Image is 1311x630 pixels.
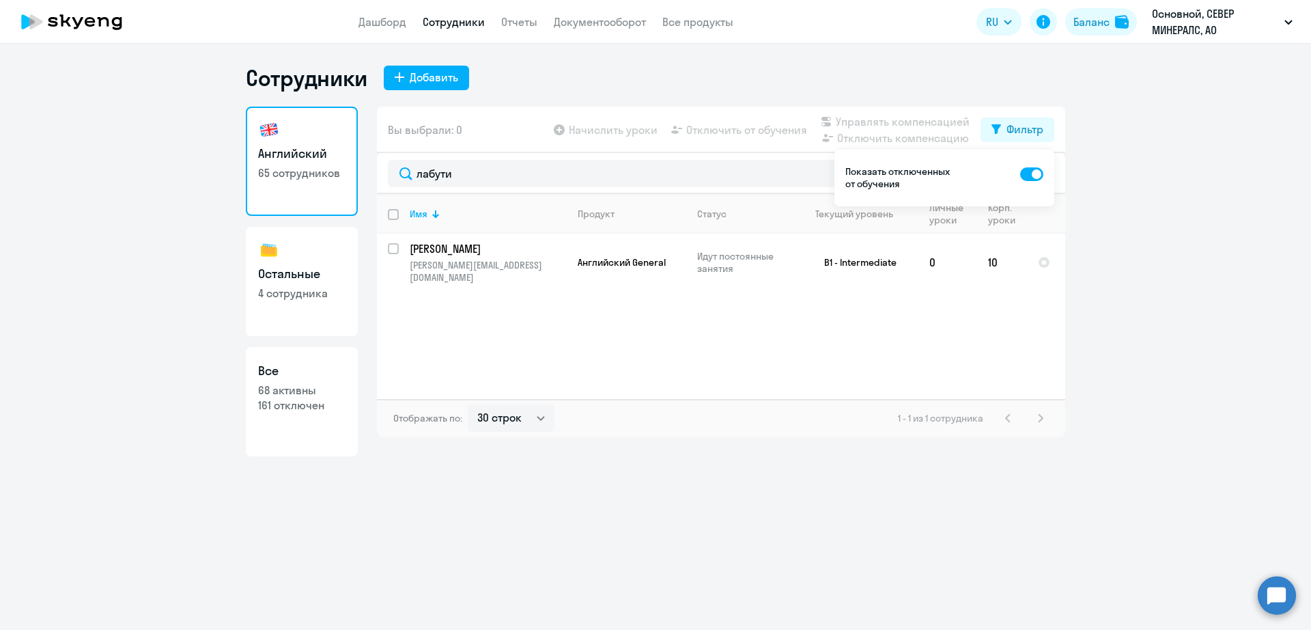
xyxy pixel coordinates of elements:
h3: Английский [258,145,346,163]
div: Баланс [1073,14,1110,30]
button: Добавить [384,66,469,90]
div: Личные уроки [929,202,964,226]
img: english [258,119,280,141]
p: [PERSON_NAME] [410,241,564,256]
a: Отчеты [501,15,537,29]
p: Основной, СЕВЕР МИНЕРАЛС, АО [1152,5,1279,38]
div: Имя [410,208,427,220]
a: Документооборот [554,15,646,29]
span: Вы выбрали: 0 [388,122,462,138]
button: RU [976,8,1021,36]
p: 68 активны [258,383,346,398]
h3: Все [258,362,346,380]
div: Добавить [410,69,458,85]
input: Поиск по имени, email, продукту или статусу [388,160,1054,187]
a: Остальные4 сотрудника [246,227,358,336]
p: 65 сотрудников [258,165,346,180]
button: Фильтр [981,118,1054,142]
p: [PERSON_NAME][EMAIL_ADDRESS][DOMAIN_NAME] [410,259,566,284]
div: Имя [410,208,566,220]
div: Продукт [578,208,686,220]
div: Фильтр [1006,121,1043,137]
div: Корп. уроки [988,202,1015,226]
a: Английский65 сотрудников [246,107,358,216]
td: B1 - Intermediate [791,234,918,291]
div: Текущий уровень [802,208,918,220]
button: Основной, СЕВЕР МИНЕРАЛС, АО [1145,5,1299,38]
div: Личные уроки [929,202,976,226]
h3: Остальные [258,265,346,283]
div: Статус [697,208,727,220]
button: Балансbalance [1065,8,1137,36]
p: 4 сотрудника [258,286,346,301]
td: 10 [977,234,1027,291]
td: 0 [918,234,977,291]
img: balance [1115,15,1129,29]
div: Корп. уроки [988,202,1026,226]
img: others [258,239,280,261]
h1: Сотрудники [246,64,367,92]
span: 1 - 1 из 1 сотрудника [898,412,983,424]
a: Сотрудники [423,15,485,29]
a: Все продукты [662,15,733,29]
span: Отображать по: [393,412,462,424]
div: Продукт [578,208,615,220]
a: Дашборд [358,15,406,29]
a: [PERSON_NAME] [410,241,566,256]
p: 161 отключен [258,398,346,413]
a: Все68 активны161 отключен [246,347,358,456]
p: Показать отключенных от обучения [845,165,953,190]
span: RU [986,14,998,30]
span: Английский General [578,256,666,269]
div: Статус [697,208,791,220]
p: Идут постоянные занятия [697,250,791,275]
div: Текущий уровень [815,208,893,220]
